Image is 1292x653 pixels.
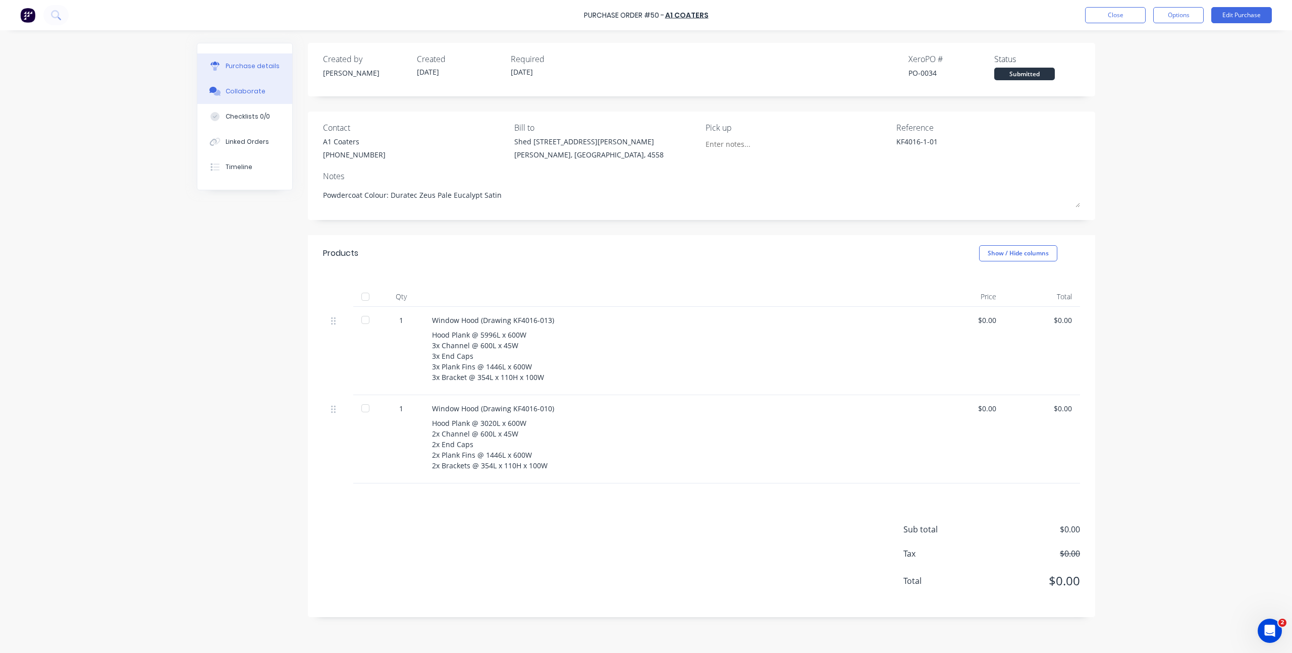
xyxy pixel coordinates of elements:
[1012,315,1072,325] div: $0.00
[226,137,269,146] div: Linked Orders
[979,245,1057,261] button: Show / Hide columns
[903,523,979,535] span: Sub total
[994,53,1080,65] div: Status
[323,68,409,78] div: [PERSON_NAME]
[197,154,292,180] button: Timeline
[1085,7,1146,23] button: Close
[226,112,270,121] div: Checklists 0/0
[511,53,597,65] div: Required
[432,403,921,414] div: Window Hood (Drawing KF4016-010)
[323,53,409,65] div: Created by
[387,403,416,414] div: 1
[197,104,292,129] button: Checklists 0/0
[323,185,1080,207] textarea: Powdercoat Colour: Duratec Zeus Pale Eucalypt Satin
[937,315,996,325] div: $0.00
[665,10,709,20] a: A1 Coaters
[197,79,292,104] button: Collaborate
[929,287,1004,307] div: Price
[226,87,265,96] div: Collaborate
[20,8,35,23] img: Factory
[1278,619,1286,627] span: 2
[584,10,664,21] div: Purchase Order #50 -
[387,315,416,325] div: 1
[514,149,664,160] div: [PERSON_NAME], [GEOGRAPHIC_DATA], 4558
[197,53,292,79] button: Purchase details
[432,315,921,325] div: Window Hood (Drawing KF4016-013)
[1012,403,1072,414] div: $0.00
[994,68,1055,80] div: Submitted
[979,572,1080,590] span: $0.00
[1211,7,1272,23] button: Edit Purchase
[323,247,358,259] div: Products
[432,330,921,383] div: Hood Plank @ 5996L x 600W 3x Channel @ 600L x 45W 3x End Caps 3x Plank Fins @ 1446L x 600W 3x Bra...
[1153,7,1204,23] button: Options
[514,122,698,134] div: Bill to
[1004,287,1080,307] div: Total
[432,418,921,471] div: Hood Plank @ 3020L x 600W 2x Channel @ 600L x 45W 2x End Caps 2x Plank Fins @ 1446L x 600W 2x Bra...
[323,170,1080,182] div: Notes
[1258,619,1282,643] iframe: Intercom live chat
[514,136,664,147] div: Shed [STREET_ADDRESS][PERSON_NAME]
[323,149,386,160] div: [PHONE_NUMBER]
[903,548,979,560] span: Tax
[706,122,889,134] div: Pick up
[908,53,994,65] div: Xero PO #
[226,62,280,71] div: Purchase details
[903,575,979,587] span: Total
[908,68,994,78] div: PO-0034
[979,523,1080,535] span: $0.00
[226,162,252,172] div: Timeline
[896,136,1022,159] textarea: KF4016-1-01
[197,129,292,154] button: Linked Orders
[979,548,1080,560] span: $0.00
[323,122,507,134] div: Contact
[896,122,1080,134] div: Reference
[417,53,503,65] div: Created
[323,136,386,147] div: A1 Coaters
[706,136,797,151] input: Enter notes...
[379,287,424,307] div: Qty
[937,403,996,414] div: $0.00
